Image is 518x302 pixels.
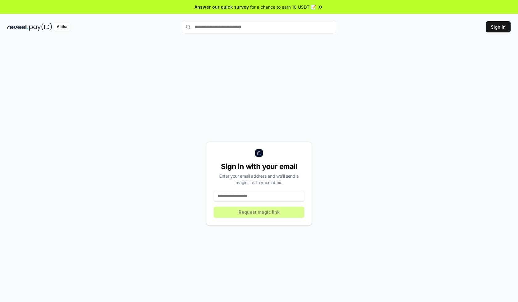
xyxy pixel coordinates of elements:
[255,149,263,157] img: logo_small
[250,4,316,10] span: for a chance to earn 10 USDT 📝
[195,4,249,10] span: Answer our quick survey
[53,23,71,31] div: Alpha
[214,173,304,186] div: Enter your email address and we’ll send a magic link to your inbox.
[29,23,52,31] img: pay_id
[486,21,511,32] button: Sign In
[7,23,28,31] img: reveel_dark
[214,162,304,172] div: Sign in with your email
